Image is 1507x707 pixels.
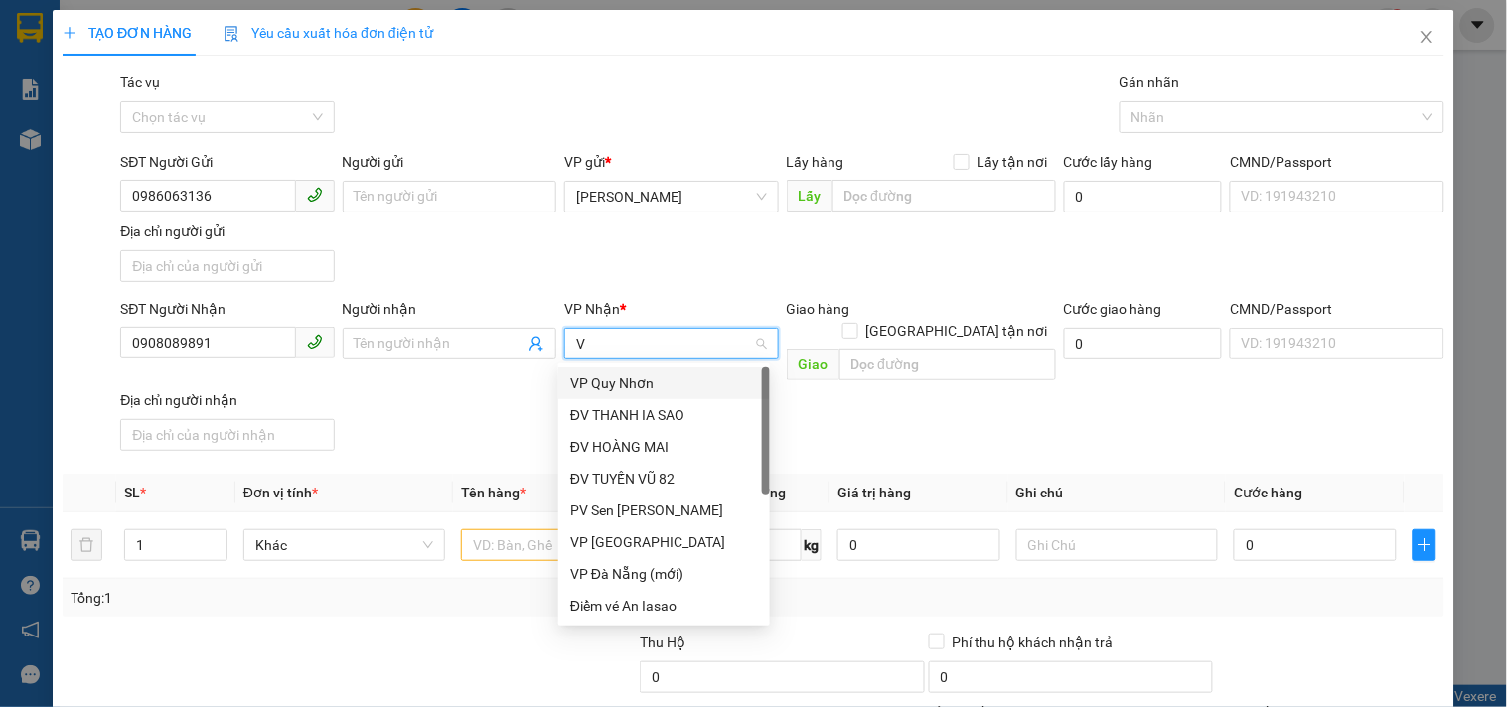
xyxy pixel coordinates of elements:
div: ĐV HOÀNG MAI [558,431,770,463]
label: Tác vụ [120,74,160,90]
span: user-add [528,336,544,352]
span: plus [63,26,76,40]
div: VP Sài Gòn [558,526,770,558]
div: Tổng: 1 [71,587,583,609]
span: TẠO ĐƠN HÀNG [63,25,192,41]
div: SĐT Người Nhận [120,298,334,320]
input: Cước giao hàng [1064,328,1223,359]
input: Địa chỉ của người gửi [120,250,334,282]
span: Lấy tận nơi [970,151,1056,173]
span: Thu Hộ [640,635,685,650]
div: VP Đà Nẵng (mới) [570,563,758,585]
div: Địa chỉ người gửi [120,220,334,242]
div: Người nhận [343,298,556,320]
span: close [1419,29,1434,45]
div: VP Quy Nhơn [570,372,758,394]
input: Ghi Chú [1016,529,1218,561]
div: ĐV HOÀNG MAI [570,436,758,458]
div: CMND/Passport [1230,298,1443,320]
span: Phan Đình Phùng [576,182,766,212]
div: Người gửi [343,151,556,173]
div: PV Sen Iasao [558,495,770,526]
span: phone [307,334,323,350]
img: icon [224,26,239,42]
div: Điểm vé An Iasao [570,595,758,617]
span: plus [1414,537,1435,553]
span: Yêu cầu xuất hóa đơn điện tử [224,25,433,41]
button: plus [1413,529,1436,561]
span: Phí thu hộ khách nhận trả [945,632,1122,653]
span: Giao [787,349,839,380]
span: VP Nhận [564,301,620,317]
input: Dọc đường [839,349,1056,380]
div: SĐT Người Gửi [120,151,334,173]
span: Tên hàng [461,485,526,500]
input: Dọc đường [832,180,1056,212]
div: VP Quy Nhơn [558,367,770,399]
span: phone [307,187,323,203]
label: Gán nhãn [1120,74,1180,90]
div: ĐV TUYẾN VŨ 82 [570,468,758,490]
span: kg [802,529,822,561]
span: SL [124,485,140,500]
div: Điểm vé An Iasao [558,590,770,622]
input: 0 [837,529,1000,561]
label: Cước lấy hàng [1064,154,1153,170]
span: Cước hàng [1234,485,1302,500]
div: ĐV THANH IA SAO [570,404,758,426]
span: Đơn vị tính [243,485,318,500]
div: ĐV TUYẾN VŨ 82 [558,463,770,495]
input: Cước lấy hàng [1064,181,1223,212]
span: Giao hàng [787,301,850,317]
span: Khác [255,530,433,560]
th: Ghi chú [1008,474,1226,512]
button: Close [1399,10,1454,66]
label: Cước giao hàng [1064,301,1162,317]
span: Lấy [787,180,832,212]
div: ĐV THANH IA SAO [558,399,770,431]
div: VP [GEOGRAPHIC_DATA] [570,531,758,553]
div: Địa chỉ người nhận [120,389,334,411]
div: PV Sen [PERSON_NAME] [570,499,758,521]
input: VD: Bàn, Ghế [461,529,663,561]
input: Địa chỉ của người nhận [120,419,334,451]
span: Giá trị hàng [837,485,911,500]
span: Lấy hàng [787,154,844,170]
div: CMND/Passport [1230,151,1443,173]
button: delete [71,529,102,561]
div: VP gửi [564,151,778,173]
span: [GEOGRAPHIC_DATA] tận nơi [858,320,1056,342]
div: VP Đà Nẵng (mới) [558,558,770,590]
